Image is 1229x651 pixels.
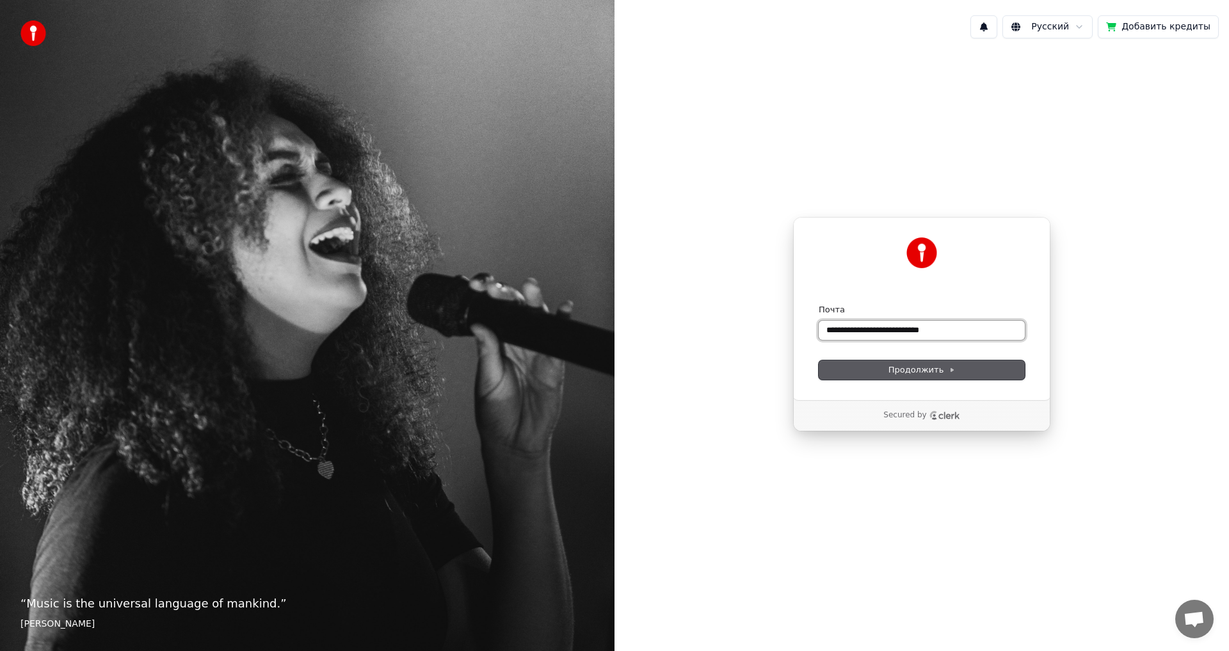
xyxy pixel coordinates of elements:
label: Почта [819,304,845,316]
span: Продолжить [888,364,956,376]
button: Добавить кредиты [1098,15,1219,38]
div: Открытый чат [1175,600,1214,638]
p: Secured by [883,410,926,421]
img: Youka [906,237,937,268]
button: Продолжить [819,360,1025,380]
img: youka [20,20,46,46]
a: Clerk logo [929,411,960,420]
p: “ Music is the universal language of mankind. ” [20,595,594,613]
footer: [PERSON_NAME] [20,618,594,631]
